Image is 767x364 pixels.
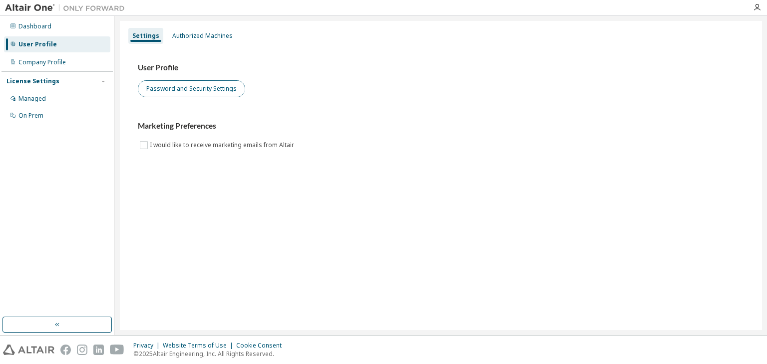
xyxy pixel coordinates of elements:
div: On Prem [18,112,43,120]
h3: User Profile [138,63,744,73]
img: Altair One [5,3,130,13]
div: License Settings [6,77,59,85]
div: Company Profile [18,58,66,66]
label: I would like to receive marketing emails from Altair [150,139,296,151]
img: instagram.svg [77,345,87,355]
img: altair_logo.svg [3,345,54,355]
div: Privacy [133,342,163,350]
img: youtube.svg [110,345,124,355]
div: User Profile [18,40,57,48]
div: Dashboard [18,22,51,30]
div: Managed [18,95,46,103]
p: © 2025 Altair Engineering, Inc. All Rights Reserved. [133,350,288,358]
div: Cookie Consent [236,342,288,350]
div: Website Terms of Use [163,342,236,350]
button: Password and Security Settings [138,80,245,97]
h3: Marketing Preferences [138,121,744,131]
div: Settings [132,32,159,40]
div: Authorized Machines [172,32,233,40]
img: facebook.svg [60,345,71,355]
img: linkedin.svg [93,345,104,355]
